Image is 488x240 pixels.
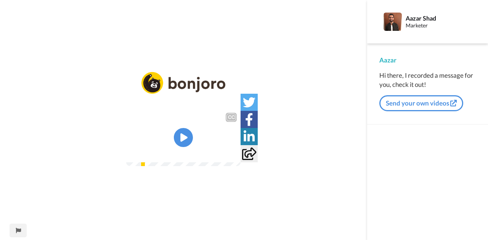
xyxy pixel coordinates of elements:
div: Aazar Shad [406,14,475,22]
div: Aazar [379,56,476,65]
div: Hi there, I recorded a message for you, check it out! [379,71,476,89]
img: Full screen [226,148,234,155]
span: 6:12 [151,147,164,156]
span: / [146,147,149,156]
img: logo_full.png [141,72,225,94]
span: 0:00 [132,147,145,156]
div: Marketer [406,22,475,29]
div: CC [226,114,236,121]
button: Send your own videos [379,95,463,111]
img: Profile Image [384,13,402,31]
